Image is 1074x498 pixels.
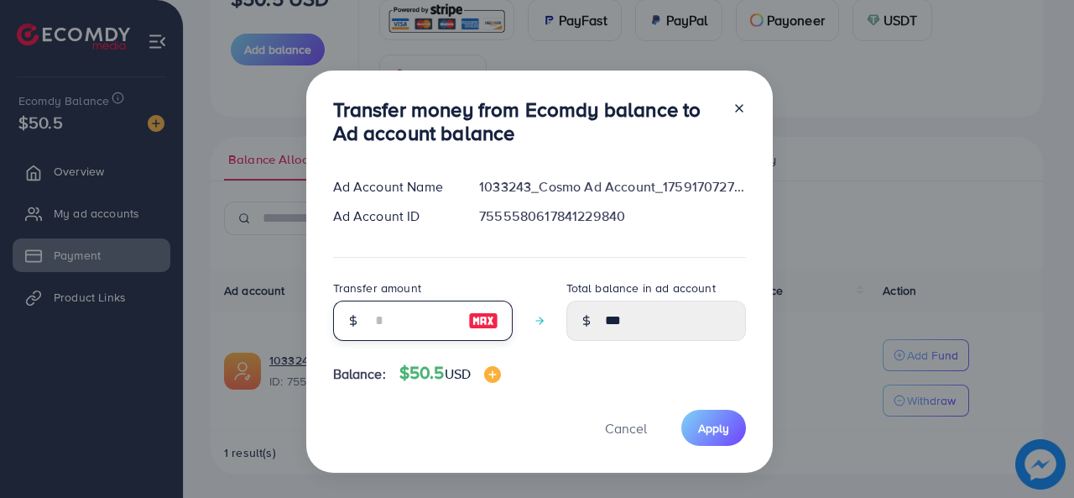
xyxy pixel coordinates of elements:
button: Apply [681,410,746,446]
span: Balance: [333,364,386,384]
img: image [468,311,498,331]
div: 7555580617841229840 [466,207,759,226]
h4: $50.5 [399,363,501,384]
span: USD [445,364,471,383]
label: Transfer amount [333,280,421,296]
div: Ad Account Name [320,177,467,197]
div: Ad Account ID [320,207,467,226]
h3: Transfer money from Ecomdy balance to Ad account balance [333,97,719,146]
span: Apply [698,420,729,437]
div: 1033243_Cosmo Ad Account_1759170727959 [466,177,759,197]
img: image [484,366,501,383]
button: Cancel [584,410,668,446]
label: Total balance in ad account [566,280,716,296]
span: Cancel [605,419,647,438]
